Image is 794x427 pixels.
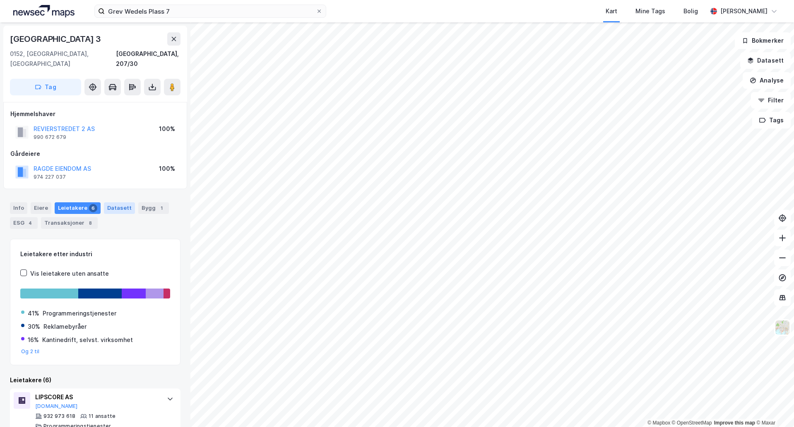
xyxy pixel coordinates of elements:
img: Z [775,320,790,335]
div: Eiere [31,202,51,214]
div: 16% [28,335,39,345]
div: Leietakere (6) [10,375,180,385]
div: Kantinedrift, selvst. virksomhet [42,335,133,345]
button: Og 2 til [21,348,40,355]
div: 11 ansatte [89,413,115,420]
a: Improve this map [714,420,755,426]
div: Leietakere [55,202,101,214]
div: Reklamebyråer [43,322,87,332]
iframe: Chat Widget [753,387,794,427]
div: 1 [157,204,166,212]
button: Bokmerker [735,32,791,49]
input: Søk på adresse, matrikkel, gårdeiere, leietakere eller personer [105,5,316,17]
div: 41% [28,308,39,318]
div: 100% [159,164,175,174]
div: [PERSON_NAME] [720,6,768,16]
button: Filter [751,92,791,109]
div: 990 672 679 [34,134,66,141]
div: 8 [86,219,94,227]
div: Kart [606,6,617,16]
div: 932 973 618 [43,413,75,420]
button: [DOMAIN_NAME] [35,403,78,410]
div: 6 [89,204,97,212]
div: Vis leietakere uten ansatte [30,269,109,279]
div: LIPSCORE AS [35,392,159,402]
div: Hjemmelshaver [10,109,180,119]
div: Programmeringstjenester [43,308,116,318]
img: logo.a4113a55bc3d86da70a041830d287a7e.svg [13,5,75,17]
div: [GEOGRAPHIC_DATA] 3 [10,32,103,46]
div: Bygg [138,202,169,214]
a: OpenStreetMap [672,420,712,426]
div: 974 227 037 [34,174,66,180]
button: Analyse [743,72,791,89]
div: Gårdeiere [10,149,180,159]
div: [GEOGRAPHIC_DATA], 207/30 [116,49,180,69]
div: 30% [28,322,40,332]
div: Info [10,202,27,214]
div: ESG [10,217,38,229]
div: 4 [26,219,34,227]
div: Kontrollprogram for chat [753,387,794,427]
div: Transaksjoner [41,217,98,229]
button: Tags [752,112,791,129]
div: Leietakere etter industri [20,249,170,259]
div: 100% [159,124,175,134]
div: Datasett [104,202,135,214]
div: Bolig [683,6,698,16]
div: Mine Tags [635,6,665,16]
div: 0152, [GEOGRAPHIC_DATA], [GEOGRAPHIC_DATA] [10,49,116,69]
button: Datasett [740,52,791,69]
button: Tag [10,79,81,95]
a: Mapbox [647,420,670,426]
